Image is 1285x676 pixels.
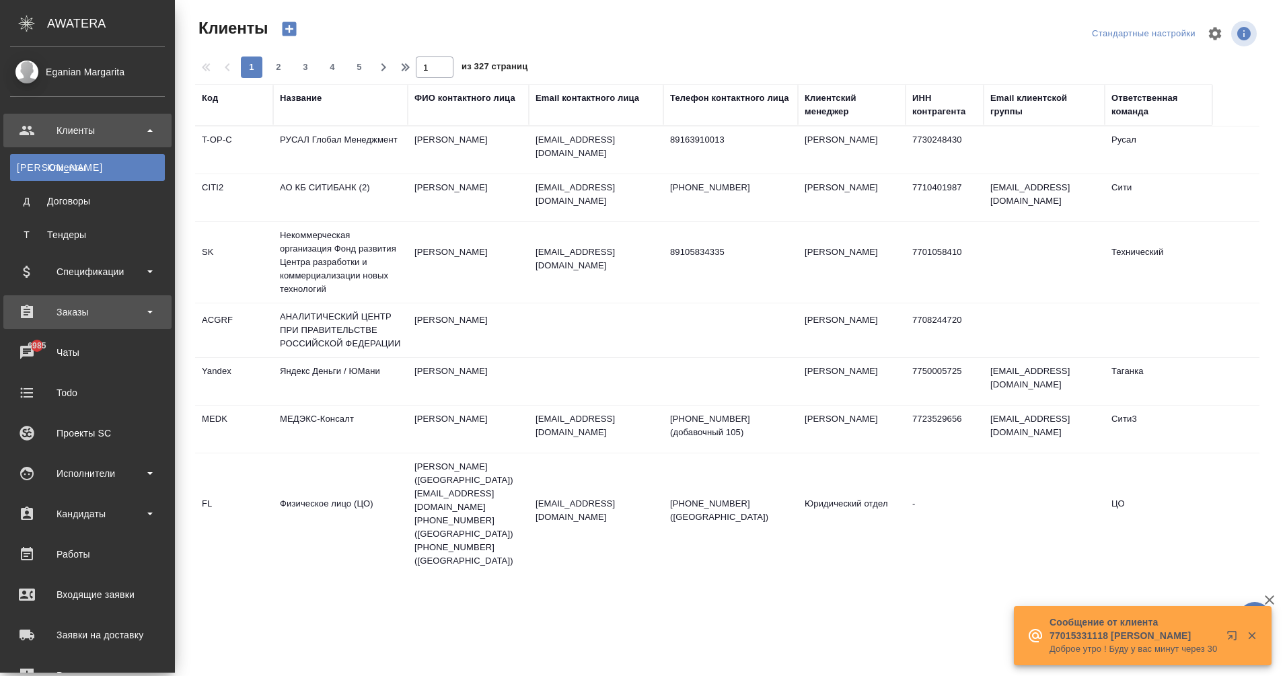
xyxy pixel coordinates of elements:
[1105,406,1212,453] td: Сити3
[195,358,273,405] td: Yandex
[805,91,899,118] div: Клиентский менеджер
[536,181,657,208] p: [EMAIL_ADDRESS][DOMAIN_NAME]
[798,126,906,174] td: [PERSON_NAME]
[295,61,316,74] span: 3
[536,133,657,160] p: [EMAIL_ADDRESS][DOMAIN_NAME]
[268,61,289,74] span: 2
[195,17,268,39] span: Клиенты
[17,194,158,208] div: Договоры
[10,188,165,215] a: ДДоговоры
[408,126,529,174] td: [PERSON_NAME]
[10,463,165,484] div: Исполнители
[295,57,316,78] button: 3
[906,174,984,221] td: 7710401987
[670,133,791,147] p: 89163910013
[273,174,408,221] td: АО КБ СИТИБАНК (2)
[195,307,273,354] td: ACGRF
[536,246,657,272] p: [EMAIL_ADDRESS][DOMAIN_NAME]
[10,302,165,322] div: Заказы
[273,222,408,303] td: Некоммерческая организация Фонд развития Центра разработки и коммерциализации новых технологий
[906,126,984,174] td: 7730248430
[912,91,977,118] div: ИНН контрагента
[10,154,165,181] a: [PERSON_NAME]Клиенты
[408,174,529,221] td: [PERSON_NAME]
[414,91,515,105] div: ФИО контактного лица
[1105,126,1212,174] td: Русал
[798,174,906,221] td: [PERSON_NAME]
[906,307,984,354] td: 7708244720
[322,57,343,78] button: 4
[1105,239,1212,286] td: Технический
[536,497,657,524] p: [EMAIL_ADDRESS][DOMAIN_NAME]
[1111,91,1206,118] div: Ответственная команда
[3,537,172,571] a: Работы
[273,490,408,537] td: Физическое лицо (ЦО)
[17,228,158,241] div: Тендеры
[3,376,172,410] a: Todo
[670,412,791,439] p: [PHONE_NUMBER] (добавочный 105)
[1199,17,1231,50] span: Настроить таблицу
[462,59,527,78] span: из 327 страниц
[273,126,408,174] td: РУСАЛ Глобал Менеджмент
[798,307,906,354] td: [PERSON_NAME]
[1231,21,1259,46] span: Посмотреть информацию
[195,239,273,286] td: SK
[798,358,906,405] td: [PERSON_NAME]
[670,181,791,194] p: [PHONE_NUMBER]
[1238,630,1265,642] button: Закрыть
[984,174,1105,221] td: [EMAIL_ADDRESS][DOMAIN_NAME]
[348,57,370,78] button: 5
[10,221,165,248] a: ТТендеры
[670,497,791,524] p: [PHONE_NUMBER] ([GEOGRAPHIC_DATA])
[10,585,165,605] div: Входящие заявки
[195,406,273,453] td: MEDK
[1218,622,1251,654] button: Открыть в новой вкладке
[990,91,1098,118] div: Email клиентской группы
[17,161,158,174] div: Клиенты
[202,91,218,105] div: Код
[20,339,54,352] span: 6985
[268,57,289,78] button: 2
[984,358,1105,405] td: [EMAIL_ADDRESS][DOMAIN_NAME]
[3,336,172,369] a: 6985Чаты
[47,10,175,37] div: AWATERA
[195,174,273,221] td: CITI2
[1089,24,1199,44] div: split button
[536,412,657,439] p: [EMAIL_ADDRESS][DOMAIN_NAME]
[10,504,165,524] div: Кандидаты
[10,423,165,443] div: Проекты SC
[10,342,165,363] div: Чаты
[798,239,906,286] td: [PERSON_NAME]
[1105,490,1212,537] td: ЦО
[408,307,529,354] td: [PERSON_NAME]
[1050,642,1218,656] p: Доброе утро ! Буду у вас минут через 30
[1050,615,1218,642] p: Сообщение от клиента 77015331118 [PERSON_NAME]
[670,91,789,105] div: Телефон контактного лица
[798,406,906,453] td: [PERSON_NAME]
[10,544,165,564] div: Работы
[536,91,639,105] div: Email контактного лица
[906,490,984,537] td: -
[1238,602,1272,636] button: 🙏
[3,618,172,652] a: Заявки на доставку
[1105,358,1212,405] td: Таганка
[348,61,370,74] span: 5
[280,91,322,105] div: Название
[10,383,165,403] div: Todo
[195,490,273,537] td: FL
[3,578,172,611] a: Входящие заявки
[906,239,984,286] td: 7701058410
[10,262,165,282] div: Спецификации
[10,625,165,645] div: Заявки на доставку
[408,358,529,405] td: [PERSON_NAME]
[408,453,529,574] td: [PERSON_NAME] ([GEOGRAPHIC_DATA]) [EMAIL_ADDRESS][DOMAIN_NAME] [PHONE_NUMBER] ([GEOGRAPHIC_DATA])...
[408,406,529,453] td: [PERSON_NAME]
[1105,174,1212,221] td: Сити
[273,303,408,357] td: АНАЛИТИЧЕСКИЙ ЦЕНТР ПРИ ПРАВИТЕЛЬСТВЕ РОССИЙСКОЙ ФЕДЕРАЦИИ
[10,120,165,141] div: Клиенты
[10,65,165,79] div: Eganian Margarita
[273,358,408,405] td: Яндекс Деньги / ЮМани
[670,246,791,259] p: 89105834335
[322,61,343,74] span: 4
[273,406,408,453] td: МЕДЭКС-Консалт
